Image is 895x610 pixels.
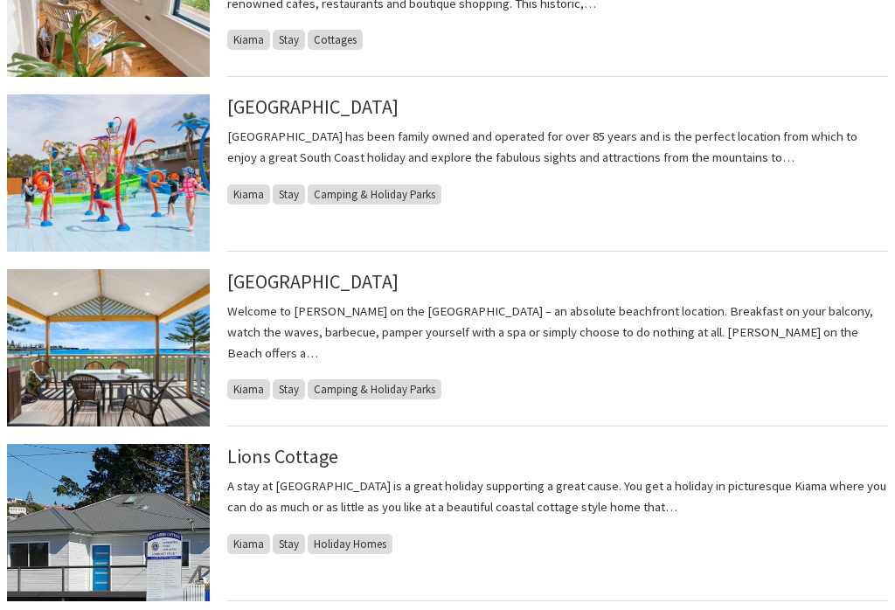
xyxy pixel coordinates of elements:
[308,379,441,399] span: Camping & Holiday Parks
[308,30,363,50] span: Cottages
[7,94,210,252] img: Sunny's Aquaventure Park at BIG4 Easts Beach Kiama Holiday Park
[273,184,305,204] span: Stay
[7,444,210,601] img: Lions Cottage Kiama
[227,534,270,554] span: Kiama
[273,379,305,399] span: Stay
[227,184,270,204] span: Kiama
[227,379,270,399] span: Kiama
[273,534,305,554] span: Stay
[227,301,888,363] p: Welcome to [PERSON_NAME] on the [GEOGRAPHIC_DATA] – an absolute beachfront location. Breakfast on...
[227,126,888,167] p: [GEOGRAPHIC_DATA] has been family owned and operated for over 85 years and is the perfect locatio...
[273,30,305,50] span: Stay
[227,269,399,294] a: [GEOGRAPHIC_DATA]
[308,184,441,204] span: Camping & Holiday Parks
[7,269,210,426] img: Kendalls on the Beach Holiday Park
[227,475,888,516] p: A stay at [GEOGRAPHIC_DATA] is a great holiday supporting a great cause. You get a holiday in pic...
[227,444,338,468] a: Lions Cottage
[227,30,270,50] span: Kiama
[227,94,399,119] a: [GEOGRAPHIC_DATA]
[308,534,392,554] span: Holiday Homes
